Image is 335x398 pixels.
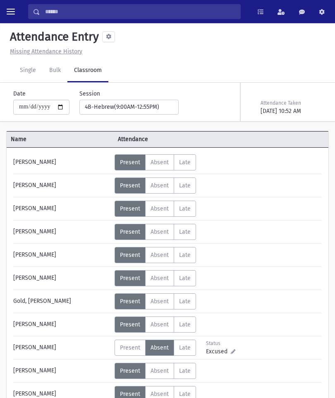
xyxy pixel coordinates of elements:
span: Late [179,275,191,282]
button: toggle menu [3,4,18,19]
a: Single [13,59,43,82]
span: Late [179,182,191,189]
div: AttTypes [115,363,196,379]
div: [PERSON_NAME] [9,270,115,286]
span: Late [179,321,191,328]
div: AttTypes [115,201,196,217]
a: Bulk [43,59,67,82]
div: AttTypes [115,316,196,333]
h5: Attendance Entry [7,30,99,44]
span: Present [120,344,140,351]
div: Gold, [PERSON_NAME] [9,293,115,309]
div: [PERSON_NAME] [9,363,115,379]
div: AttTypes [115,154,196,170]
div: [PERSON_NAME] [9,316,115,333]
span: Attendance [114,135,301,144]
div: AttTypes [115,224,196,240]
div: Attendance Taken [261,99,320,107]
div: [PERSON_NAME] [9,154,115,170]
div: AttTypes [115,340,196,356]
span: Present [120,252,140,259]
div: AttTypes [115,177,196,194]
div: [PERSON_NAME] [9,340,115,356]
input: Search [40,4,240,19]
span: Absent [151,159,169,166]
span: Late [179,344,191,351]
span: Absent [151,275,169,282]
span: Absent [151,205,169,212]
div: AttTypes [115,247,196,263]
div: [PERSON_NAME] [9,177,115,194]
span: Absent [151,228,169,235]
span: Late [179,252,191,259]
label: Session [79,89,100,98]
a: Classroom [67,59,108,82]
span: Absent [151,321,169,328]
span: Present [120,159,140,166]
span: Absent [151,344,169,351]
div: [PERSON_NAME] [9,247,115,263]
button: 4B-Hebrew(9:00AM-12:55PM) [79,100,179,115]
span: Name [7,135,114,144]
span: Late [179,205,191,212]
div: 4B-Hebrew(9:00AM-12:55PM) [85,103,167,111]
span: Present [120,182,140,189]
span: Late [179,159,191,166]
span: Excused [206,347,231,356]
span: Absent [151,252,169,259]
div: [PERSON_NAME] [9,224,115,240]
div: [DATE] 10:52 AM [261,107,320,115]
span: Absent [151,298,169,305]
span: Present [120,228,140,235]
div: Status [206,340,243,347]
u: Missing Attendance History [10,48,82,55]
label: Date [13,89,26,98]
span: Absent [151,182,169,189]
div: [PERSON_NAME] [9,201,115,217]
span: Present [120,275,140,282]
span: Late [179,228,191,235]
div: AttTypes [115,270,196,286]
span: Present [120,205,140,212]
span: Late [179,298,191,305]
span: Present [120,298,140,305]
span: Present [120,321,140,328]
a: Missing Attendance History [7,48,82,55]
div: AttTypes [115,293,196,309]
